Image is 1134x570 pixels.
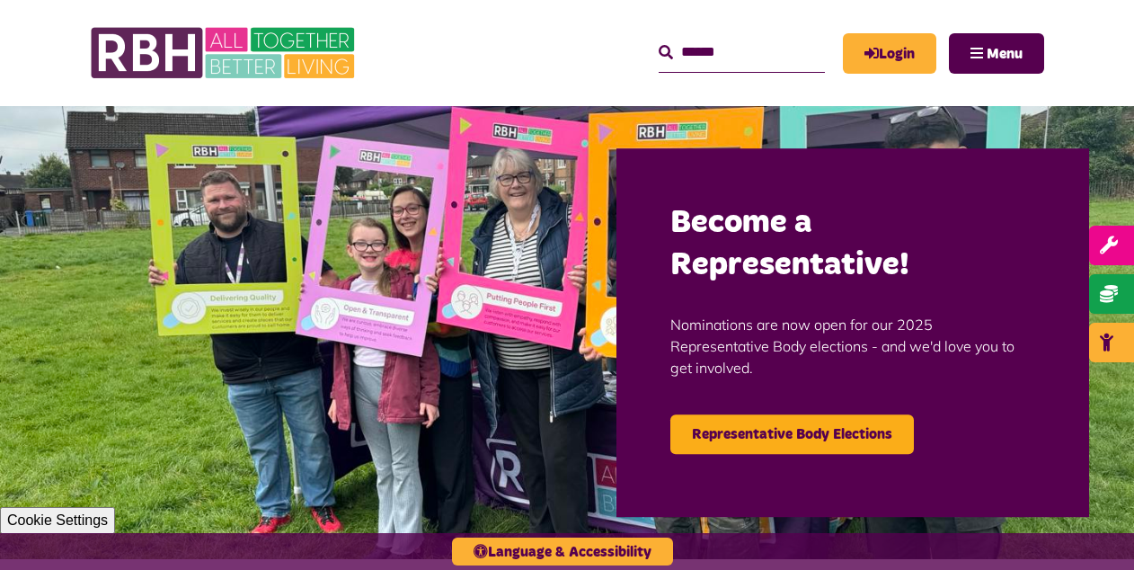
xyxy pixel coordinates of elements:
button: Language & Accessibility [452,538,673,566]
button: Navigation [949,33,1044,74]
span: Menu [987,47,1023,61]
img: RBH [90,18,359,88]
p: Nominations are now open for our 2025 Representative Body elections - and we'd love you to get in... [670,287,1035,405]
a: MyRBH [843,33,936,74]
h2: Become a Representative! [670,202,1035,287]
a: Representative Body Elections [670,414,914,454]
